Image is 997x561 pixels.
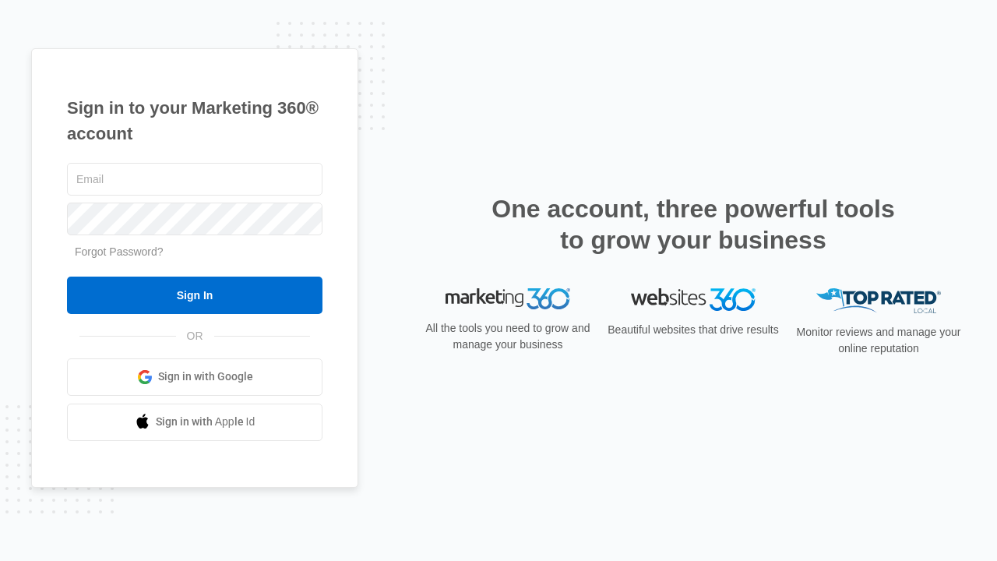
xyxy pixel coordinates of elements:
[631,288,756,311] img: Websites 360
[421,320,595,353] p: All the tools you need to grow and manage your business
[176,328,214,344] span: OR
[156,414,255,430] span: Sign in with Apple Id
[67,95,322,146] h1: Sign in to your Marketing 360® account
[446,288,570,310] img: Marketing 360
[67,404,322,441] a: Sign in with Apple Id
[67,163,322,196] input: Email
[158,369,253,385] span: Sign in with Google
[816,288,941,314] img: Top Rated Local
[67,358,322,396] a: Sign in with Google
[75,245,164,258] a: Forgot Password?
[67,277,322,314] input: Sign In
[606,322,780,338] p: Beautiful websites that drive results
[487,193,900,256] h2: One account, three powerful tools to grow your business
[791,324,966,357] p: Monitor reviews and manage your online reputation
